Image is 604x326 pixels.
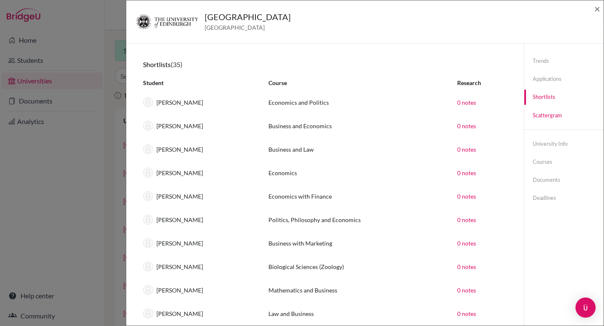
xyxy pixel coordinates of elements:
[457,146,476,153] a: 0 notes
[205,23,291,32] span: [GEOGRAPHIC_DATA]
[594,3,600,15] span: ×
[457,193,476,200] a: 0 notes
[457,216,476,223] a: 0 notes
[143,285,153,295] img: thumb_default-9baad8e6c595f6d87dbccf3bc005204999cb094ff98a76d4c88bb8097aa52fd3.png
[262,192,450,201] div: Economics with Finance
[457,287,476,294] a: 0 notes
[137,191,262,201] div: [PERSON_NAME]
[143,238,153,248] img: thumb_default-9baad8e6c595f6d87dbccf3bc005204999cb094ff98a76d4c88bb8097aa52fd3.png
[524,54,604,68] a: Trends
[262,168,450,177] div: Economics
[137,78,262,87] div: Student
[205,10,291,23] h5: [GEOGRAPHIC_DATA]
[262,262,450,271] div: Biological Sciences (Zoology)
[143,97,153,107] img: thumb_default-9baad8e6c595f6d87dbccf3bc005204999cb094ff98a76d4c88bb8097aa52fd3.png
[262,309,450,318] div: Law and Business
[524,72,604,86] a: Applications
[143,60,507,68] h6: Shortlists
[171,60,182,68] span: (35)
[457,122,476,129] a: 0 notes
[575,298,596,318] div: Open Intercom Messenger
[136,10,198,33] img: gb_e56_d3pj2c4f.png
[262,78,450,87] div: Course
[457,240,476,247] a: 0 notes
[262,239,450,248] div: Business with Marketing
[137,308,262,318] div: [PERSON_NAME]
[524,173,604,187] a: Documents
[143,261,153,272] img: thumb_default-9baad8e6c595f6d87dbccf3bc005204999cb094ff98a76d4c88bb8097aa52fd3.png
[524,137,604,151] a: University info
[143,168,153,178] img: thumb_default-9baad8e6c595f6d87dbccf3bc005204999cb094ff98a76d4c88bb8097aa52fd3.png
[137,215,262,225] div: [PERSON_NAME]
[457,169,476,176] a: 0 notes
[143,144,153,154] img: thumb_default-9baad8e6c595f6d87dbccf3bc005204999cb094ff98a76d4c88bb8097aa52fd3.png
[143,121,153,131] img: thumb_default-9baad8e6c595f6d87dbccf3bc005204999cb094ff98a76d4c88bb8097aa52fd3.png
[262,145,450,154] div: Business and Law
[457,310,476,317] a: 0 notes
[262,122,450,130] div: Business and Economics
[137,238,262,248] div: [PERSON_NAME]
[143,215,153,225] img: thumb_default-9baad8e6c595f6d87dbccf3bc005204999cb094ff98a76d4c88bb8097aa52fd3.png
[262,215,450,224] div: Politics, Philosophy and Economics
[143,308,153,318] img: thumb_default-9baad8e6c595f6d87dbccf3bc005204999cb094ff98a76d4c88bb8097aa52fd3.png
[143,191,153,201] img: thumb_default-9baad8e6c595f6d87dbccf3bc005204999cb094ff98a76d4c88bb8097aa52fd3.png
[524,191,604,205] a: Deadlines
[524,108,604,123] a: Scattergram
[137,144,262,154] div: [PERSON_NAME]
[594,4,600,14] button: Close
[524,155,604,169] a: Courses
[524,90,604,104] a: Shortlists
[137,261,262,272] div: [PERSON_NAME]
[137,121,262,131] div: [PERSON_NAME]
[262,286,450,295] div: Mathematics and Business
[457,99,476,106] a: 0 notes
[137,168,262,178] div: [PERSON_NAME]
[137,97,262,107] div: [PERSON_NAME]
[451,78,514,87] div: Research
[262,98,450,107] div: Economics and Politics
[137,285,262,295] div: [PERSON_NAME]
[457,263,476,270] a: 0 notes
